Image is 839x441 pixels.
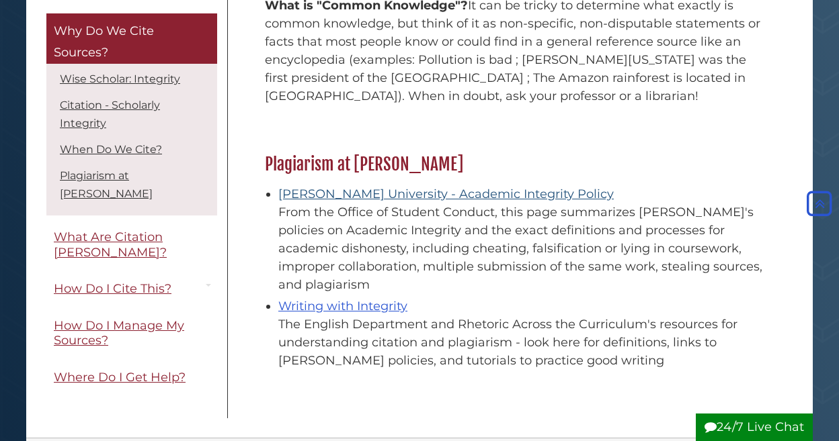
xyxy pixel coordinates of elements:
[54,23,154,60] span: Why Do We Cite Sources?
[60,72,180,85] a: Wise Scholar: Integrity
[278,315,766,370] div: The English Department and Rhetoric Across the Curriculum's resources for understanding citation ...
[278,203,766,294] div: From the Office of Student Conduct, this page summarizes [PERSON_NAME]'s policies on Academic Int...
[54,317,184,348] span: How Do I Manage My Sources?
[46,310,217,355] a: How Do I Manage My Sources?
[46,274,217,304] a: How Do I Cite This?
[46,362,217,392] a: Where Do I Get Help?
[696,413,813,441] button: 24/7 Live Chat
[46,13,217,64] a: Why Do We Cite Sources?
[54,230,167,260] span: What Are Citation [PERSON_NAME]?
[258,154,772,175] h2: Plagiarism at [PERSON_NAME]
[803,196,836,211] a: Back to Top
[46,222,217,267] a: What Are Citation [PERSON_NAME]?
[60,143,162,156] a: When Do We Cite?
[278,299,407,313] a: Writing with Integrity
[54,369,186,384] span: Where Do I Get Help?
[60,169,153,200] a: Plagiarism at [PERSON_NAME]
[54,281,171,296] span: How Do I Cite This?
[60,99,160,130] a: Citation - Scholarly Integrity
[278,187,614,201] a: [PERSON_NAME] University - Academic Integrity Policy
